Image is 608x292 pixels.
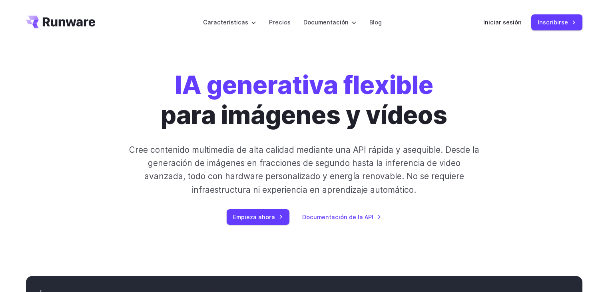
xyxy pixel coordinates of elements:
[161,100,447,130] font: para imágenes y vídeos
[483,18,522,27] a: Iniciar sesión
[303,19,349,26] font: Documentación
[26,16,96,28] a: Ir a /
[483,19,522,26] font: Iniciar sesión
[269,19,291,26] font: Precios
[369,18,382,27] a: Blog
[538,19,568,26] font: Inscribirse
[227,209,289,225] a: Empieza ahora
[302,214,373,220] font: Documentación de la API
[129,145,479,195] font: Cree contenido multimedia de alta calidad mediante una API rápida y asequible. Desde la generació...
[302,212,381,222] a: Documentación de la API
[233,214,275,220] font: Empieza ahora
[269,18,291,27] a: Precios
[175,70,433,100] font: IA generativa flexible
[369,19,382,26] font: Blog
[203,19,248,26] font: Características
[531,14,582,30] a: Inscribirse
